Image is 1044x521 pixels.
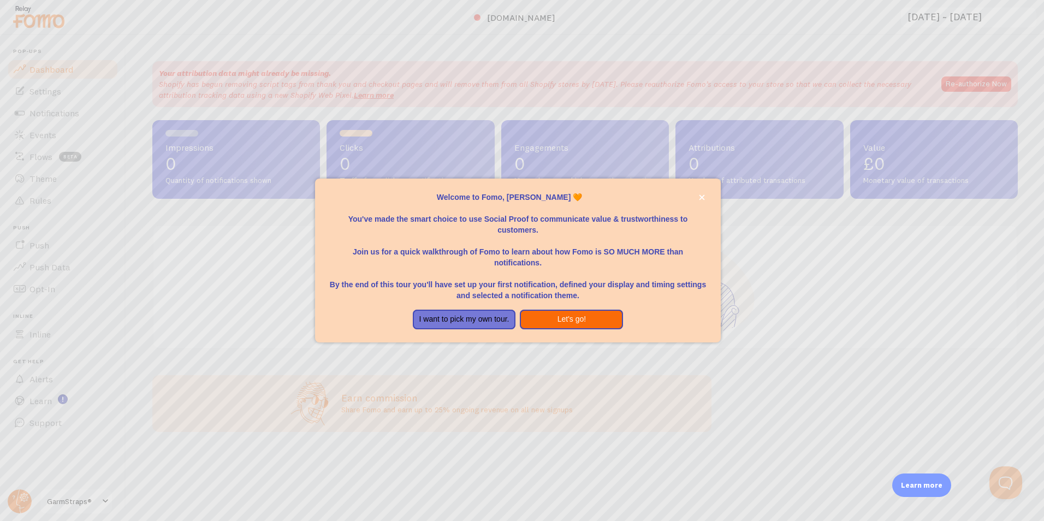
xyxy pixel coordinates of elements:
p: By the end of this tour you'll have set up your first notification, defined your display and timi... [328,268,708,301]
p: Welcome to Fomo, [PERSON_NAME] 🧡 [328,192,708,203]
p: Learn more [901,480,942,490]
p: Join us for a quick walkthrough of Fomo to learn about how Fomo is SO MUCH MORE than notifications. [328,235,708,268]
div: Welcome to Fomo, Alex Xavier 🧡You&amp;#39;ve made the smart choice to use Social Proof to communi... [315,179,721,342]
button: close, [696,192,708,203]
button: I want to pick my own tour. [413,310,516,329]
button: Let's go! [520,310,623,329]
div: Learn more [892,473,951,497]
p: You've made the smart choice to use Social Proof to communicate value & trustworthiness to custom... [328,203,708,235]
